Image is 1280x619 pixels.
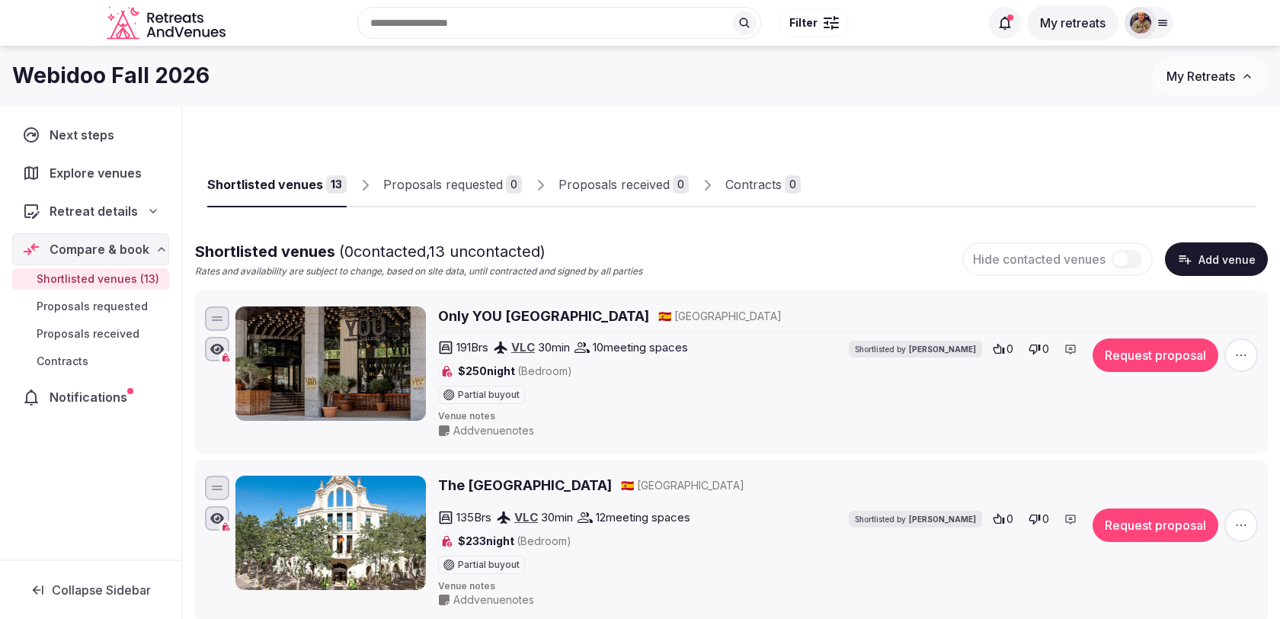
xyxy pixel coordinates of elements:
[674,309,782,324] span: [GEOGRAPHIC_DATA]
[438,306,649,326] a: Only YOU [GEOGRAPHIC_DATA]
[438,580,1258,593] span: Venue notes
[453,592,534,608] span: Add venue notes
[195,265,642,278] p: Rates and availability are subject to change, based on site data, until contracted and signed by ...
[235,476,426,590] img: The Westin Valencia
[511,340,535,354] a: VLC
[207,175,323,194] div: Shortlisted venues
[658,309,671,324] button: 🇪🇸
[596,509,690,525] span: 12 meeting spaces
[1152,57,1268,95] button: My Retreats
[558,163,689,207] a: Proposals received0
[37,326,139,342] span: Proposals received
[673,175,689,194] div: 0
[383,175,503,194] div: Proposals requested
[12,119,169,151] a: Next steps
[1130,12,1151,34] img: julen
[458,364,572,379] span: $250 night
[538,339,570,355] span: 30 min
[12,157,169,189] a: Explore venues
[517,534,571,547] span: (Bedroom)
[1024,508,1054,530] button: 0
[1027,15,1118,30] a: My retreats
[107,6,229,40] a: Visit the homepage
[50,126,120,144] span: Next steps
[849,341,982,358] div: Shortlisted by
[52,582,151,598] span: Collapse Sidebar
[1166,69,1235,84] span: My Retreats
[621,479,634,492] span: 🇪🇸
[593,339,688,355] span: 10 meeting spaces
[779,8,849,37] button: Filter
[37,299,148,314] span: Proposals requested
[1006,512,1013,527] span: 0
[988,508,1018,530] button: 0
[1165,242,1268,276] button: Add venue
[1006,342,1013,357] span: 0
[235,306,426,421] img: Only YOU Hotel Valencia
[195,242,546,261] span: Shortlisted venues
[107,6,229,40] svg: Retreats and Venues company logo
[1093,338,1218,372] button: Request proposal
[1027,5,1118,40] button: My retreats
[1093,508,1218,542] button: Request proposal
[725,163,801,207] a: Contracts0
[456,509,491,525] span: 135 Brs
[37,354,88,369] span: Contracts
[37,271,159,287] span: Shortlisted venues (13)
[50,202,138,220] span: Retreat details
[12,323,169,345] a: Proposals received
[50,164,148,182] span: Explore venues
[207,163,347,207] a: Shortlisted venues13
[789,15,818,30] span: Filter
[326,175,347,194] div: 13
[12,381,169,413] a: Notifications
[514,510,538,524] a: VLC
[725,175,782,194] div: Contracts
[849,511,982,528] div: Shortlisted by
[458,534,571,549] span: $233 night
[909,344,976,354] span: [PERSON_NAME]
[909,514,976,524] span: [PERSON_NAME]
[339,242,546,261] span: ( 0 contacted, 13 uncontacted)
[541,509,573,525] span: 30 min
[637,478,744,493] span: [GEOGRAPHIC_DATA]
[558,175,670,194] div: Proposals received
[12,573,169,607] button: Collapse Sidebar
[438,410,1258,423] span: Venue notes
[458,560,520,569] span: Partial buyout
[458,390,520,399] span: Partial buyout
[383,163,522,207] a: Proposals requested0
[658,309,671,322] span: 🇪🇸
[12,351,169,372] a: Contracts
[517,364,572,377] span: (Bedroom)
[1042,512,1049,527] span: 0
[50,240,149,258] span: Compare & book
[506,175,522,194] div: 0
[1042,342,1049,357] span: 0
[973,252,1106,267] span: Hide contacted venues
[988,338,1018,360] button: 0
[621,478,634,493] button: 🇪🇸
[12,296,169,317] a: Proposals requested
[12,268,169,290] a: Shortlisted venues (13)
[785,175,801,194] div: 0
[453,423,534,438] span: Add venue notes
[456,339,488,355] span: 191 Brs
[438,476,612,495] a: The [GEOGRAPHIC_DATA]
[50,388,133,406] span: Notifications
[1024,338,1054,360] button: 0
[12,61,210,91] h1: Webidoo Fall 2026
